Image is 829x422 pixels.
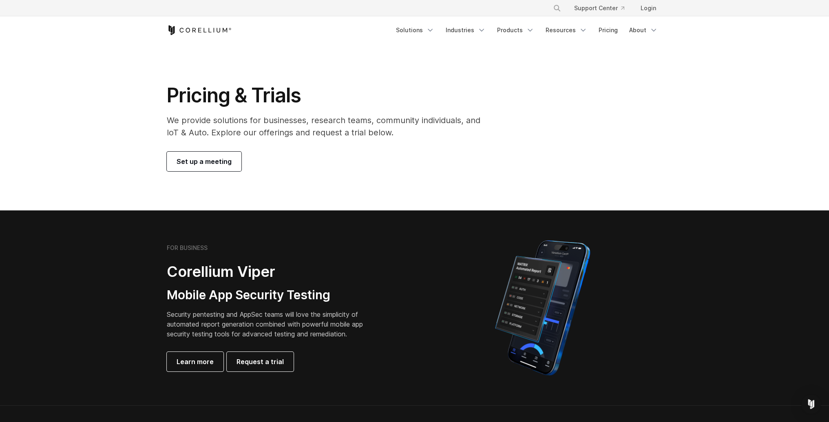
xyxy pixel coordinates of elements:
div: Navigation Menu [543,1,663,15]
a: Learn more [167,352,223,371]
a: About [624,23,663,38]
h6: FOR BUSINESS [167,244,208,252]
a: Set up a meeting [167,152,241,171]
button: Search [550,1,564,15]
a: Login [634,1,663,15]
a: Request a trial [227,352,294,371]
h2: Corellium Viper [167,263,376,281]
img: Corellium MATRIX automated report on iPhone showing app vulnerability test results across securit... [481,236,604,379]
p: Security pentesting and AppSec teams will love the simplicity of automated report generation comb... [167,309,376,339]
h1: Pricing & Trials [167,83,492,108]
a: Pricing [594,23,623,38]
span: Set up a meeting [177,157,232,166]
div: Navigation Menu [391,23,663,38]
span: Request a trial [237,357,284,367]
h3: Mobile App Security Testing [167,287,376,303]
a: Industries [441,23,491,38]
a: Products [492,23,539,38]
div: Open Intercom Messenger [801,394,821,414]
a: Corellium Home [167,25,232,35]
span: Learn more [177,357,214,367]
a: Solutions [391,23,439,38]
p: We provide solutions for businesses, research teams, community individuals, and IoT & Auto. Explo... [167,114,492,139]
a: Resources [541,23,592,38]
a: Support Center [568,1,631,15]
